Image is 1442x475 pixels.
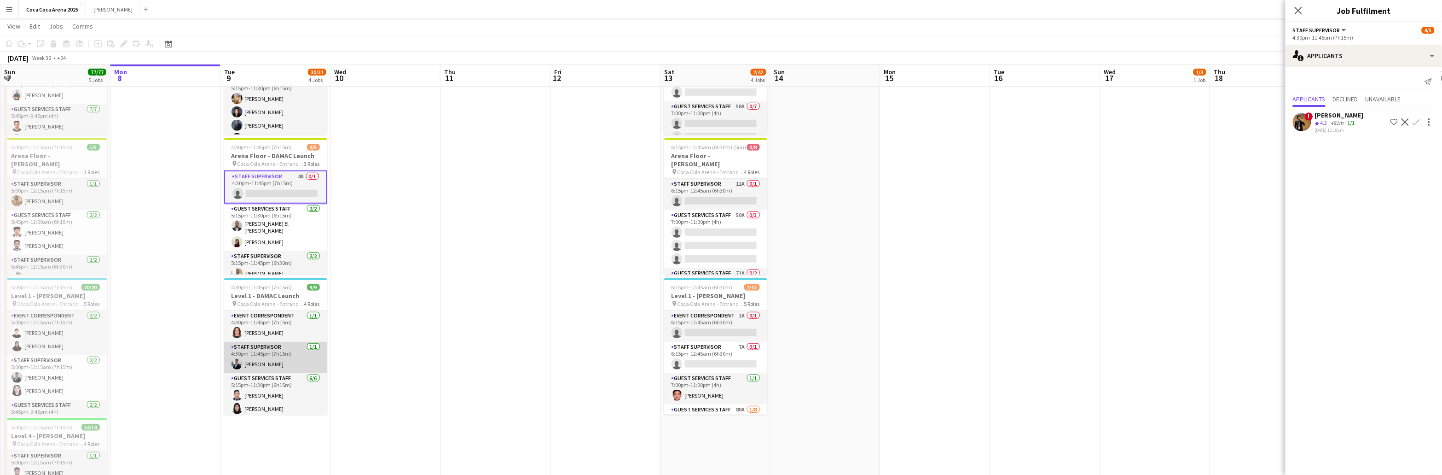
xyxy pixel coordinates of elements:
app-job-card: 5:00pm-12:15am (7h15m) (Mon)5/5Arena Floor - [PERSON_NAME] Coca Cola Arena - Entrance F3 RolesSta... [4,138,107,275]
span: 6:15pm-12:45am (6h30m) (Sun) [672,284,744,291]
span: Tue [224,68,235,76]
app-card-role: Guest Services Staff58A0/77:00pm-11:00pm (4h) [664,101,767,213]
button: Staff Supervisor [1293,27,1348,34]
a: Jobs [46,20,67,32]
h3: Arena Floor - [PERSON_NAME] [664,152,767,168]
span: Coca Cola Arena - Entrance F [17,169,84,176]
span: 8 [113,73,127,83]
app-card-role: Guest Services Staff1/17:00pm-11:00pm (4h)[PERSON_NAME] [664,373,767,405]
span: 4/5 [1422,27,1435,34]
app-card-role: Guest Services Staff6/65:15pm-11:30pm (6h15m)[PERSON_NAME][PERSON_NAME] [224,373,327,471]
span: 9/9 [307,284,320,291]
span: 77/77 [88,69,106,76]
span: 2/13 [744,284,760,291]
span: Coca Cola Arena - Entrance F [237,160,304,167]
span: 30/31 [308,69,326,76]
span: 3 Roles [84,169,100,176]
span: Coca Cola Arena - Entrance F [17,440,84,447]
span: 13 [663,73,674,83]
span: Jobs [49,22,63,30]
span: Wed [1104,68,1116,76]
div: 481m [1329,119,1346,127]
div: 1 Job [1194,76,1206,83]
span: 10 [333,73,346,83]
span: Declined [1333,96,1358,102]
app-job-card: 6:15pm-12:45am (6h30m) (Sun)0/8Arena Floor - [PERSON_NAME] Coca Cola Arena - Entrance F4 RolesSta... [664,138,767,275]
app-job-card: 6:15pm-12:45am (6h30m) (Sun)2/13Level 1 - [PERSON_NAME] Coca Cola Arena - Entrance F5 RolesEvent ... [664,278,767,415]
app-card-role: Staff Supervisor4A0/14:30pm-11:45pm (7h15m) [224,170,327,204]
span: Comms [72,22,93,30]
div: 4:30pm-11:45pm (7h15m) [1293,34,1435,41]
div: 4:30pm-11:45pm (7h15m)9/9Level 1 - DAMAC Launch Coca Cola Arena - Entrance F4 RolesEvent Correspo... [224,278,327,415]
span: 16 [993,73,1005,83]
span: 5:00pm-12:15am (7h15m) (Mon) [12,284,81,291]
span: 15 [883,73,896,83]
span: 4 Roles [84,440,100,447]
span: Week 36 [30,54,53,61]
span: Mon [114,68,127,76]
span: Sat [664,68,674,76]
span: Fri [554,68,562,76]
span: Mon [884,68,896,76]
app-card-role: Guest Services Staff50A0/37:00pm-11:00pm (4h) [664,210,767,268]
span: Edit [29,22,40,30]
span: 3 Roles [304,160,320,167]
app-card-role: Guest Services Staff4/45:15pm-11:30pm (6h15m)[PERSON_NAME][PERSON_NAME][PERSON_NAME] [224,76,327,148]
span: 0/8 [747,144,760,151]
app-card-role: Guest Services Staff7/75:45pm-9:45pm (4h)[PERSON_NAME] [4,104,107,218]
div: 4 Jobs [751,76,766,83]
app-card-role: Guest Services Staff2/25:45pm-12:00am (6h15m)[PERSON_NAME][PERSON_NAME] [4,210,107,255]
span: 17 [1103,73,1116,83]
span: Coca Cola Arena - Entrance F [678,169,744,176]
app-card-role: Staff Supervisor11A0/16:15pm-12:45am (6h30m) [664,179,767,210]
app-card-role: Guest Services Staff71A0/2 [664,268,767,313]
app-card-role: Staff Supervisor1/15:00pm-12:15am (7h15m)[PERSON_NAME] [4,179,107,210]
app-card-role: Staff Supervisor7A0/16:15pm-12:45am (6h30m) [664,342,767,373]
span: Staff Supervisor [1293,27,1340,34]
span: View [7,22,20,30]
app-skills-label: 1/1 [1348,119,1355,126]
span: 14 [773,73,785,83]
div: [PERSON_NAME] [1315,111,1364,119]
app-card-role: Staff Supervisor1/15:00pm-12:15am (7h15m)[PERSON_NAME] [4,73,107,104]
h3: Arena Floor - DAMAC Launch [224,152,327,160]
a: Comms [69,20,97,32]
span: 14/14 [81,424,100,431]
div: [DATE] 12:18am [1315,127,1364,133]
span: 4.2 [1320,119,1327,126]
span: 1/3 [1193,69,1206,76]
span: 4 Roles [744,169,760,176]
div: 4 Jobs [308,76,326,83]
span: Coca Cola Arena - Entrance F [17,300,84,307]
span: Sun [774,68,785,76]
span: Thu [1214,68,1226,76]
app-card-role: Staff Supervisor2/25:00pm-12:15am (7h15m)[PERSON_NAME][PERSON_NAME] [4,355,107,400]
span: Applicants [1293,96,1326,102]
span: 12 [553,73,562,83]
app-card-role: Guest Services Staff2/25:15pm-11:30pm (6h15m)[PERSON_NAME] El [PERSON_NAME][PERSON_NAME] [224,204,327,251]
button: [PERSON_NAME] [86,0,140,18]
app-job-card: 5:00pm-12:15am (7h15m) (Mon)20/20Level 1 - [PERSON_NAME] Coca Cola Arena - Entrance F5 RolesEvent... [4,278,107,415]
a: View [4,20,24,32]
app-card-role: Staff Supervisor2/25:15pm-11:45pm (6h30m)[PERSON_NAME] [224,251,327,296]
span: Coca Cola Arena - Entrance F [237,300,304,307]
span: Tue [994,68,1005,76]
span: 11 [443,73,456,83]
div: +04 [57,54,66,61]
span: Unavailable [1366,96,1401,102]
span: 2/42 [751,69,766,76]
span: 6:15pm-12:45am (6h30m) (Sun) [672,144,747,151]
app-job-card: 4:30pm-11:45pm (7h15m)4/5Arena Floor - DAMAC Launch Coca Cola Arena - Entrance F3 RolesStaff Supe... [224,138,327,275]
app-card-role: Event Correspondent1A0/16:15pm-12:45am (6h30m) [664,311,767,342]
h3: Level 4 - [PERSON_NAME] [4,432,107,440]
a: Edit [26,20,44,32]
app-card-role: Event Correspondent2/25:00pm-12:15am (7h15m)[PERSON_NAME][PERSON_NAME] [4,311,107,355]
app-card-role: Guest Services Staff2/25:45pm-9:45pm (4h) [4,400,107,445]
div: 5 Jobs [88,76,106,83]
h3: Level 1 - [PERSON_NAME] [4,292,107,300]
app-card-role: Staff Supervisor2/25:45pm-12:15am (6h30m)[PERSON_NAME] [4,255,107,299]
